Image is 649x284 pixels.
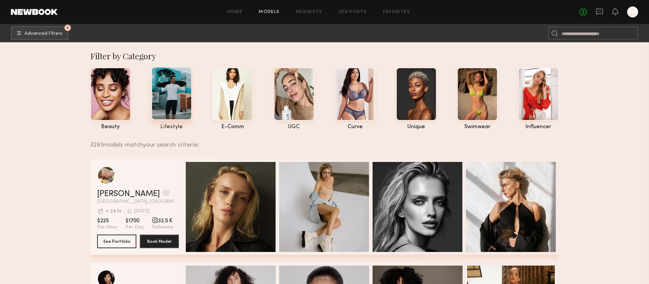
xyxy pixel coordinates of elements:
div: 3261 models match your search criteria: [90,134,554,148]
button: See Portfolio [97,235,136,248]
span: 32.5 K [152,218,173,224]
a: Models [259,10,280,14]
div: unique [396,124,437,130]
span: Followers [152,224,173,230]
a: Favorites [383,10,410,14]
a: Requests [296,10,322,14]
div: [DATE] [134,209,149,214]
span: $225 [97,218,117,224]
div: lifestyle [151,124,192,130]
span: 1 [67,26,69,29]
div: < 24 hr [106,209,122,214]
div: Filter by Category [90,50,559,61]
div: influencer [518,124,559,130]
span: Per Day [125,224,144,230]
div: curve [335,124,375,130]
a: M [627,6,638,17]
div: e-comm [212,124,253,130]
a: Home [227,10,243,14]
span: Per Hour [97,224,117,230]
div: beauty [90,124,131,130]
div: UGC [274,124,314,130]
span: $1700 [125,218,144,224]
a: [PERSON_NAME] [97,190,160,198]
button: 1Advanced Filters [11,26,69,40]
a: Job Posts [339,10,367,14]
span: [GEOGRAPHIC_DATA], [GEOGRAPHIC_DATA] [97,199,179,204]
div: swimwear [457,124,498,130]
span: Advanced Filters [25,31,62,36]
button: Book Model [140,235,179,248]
